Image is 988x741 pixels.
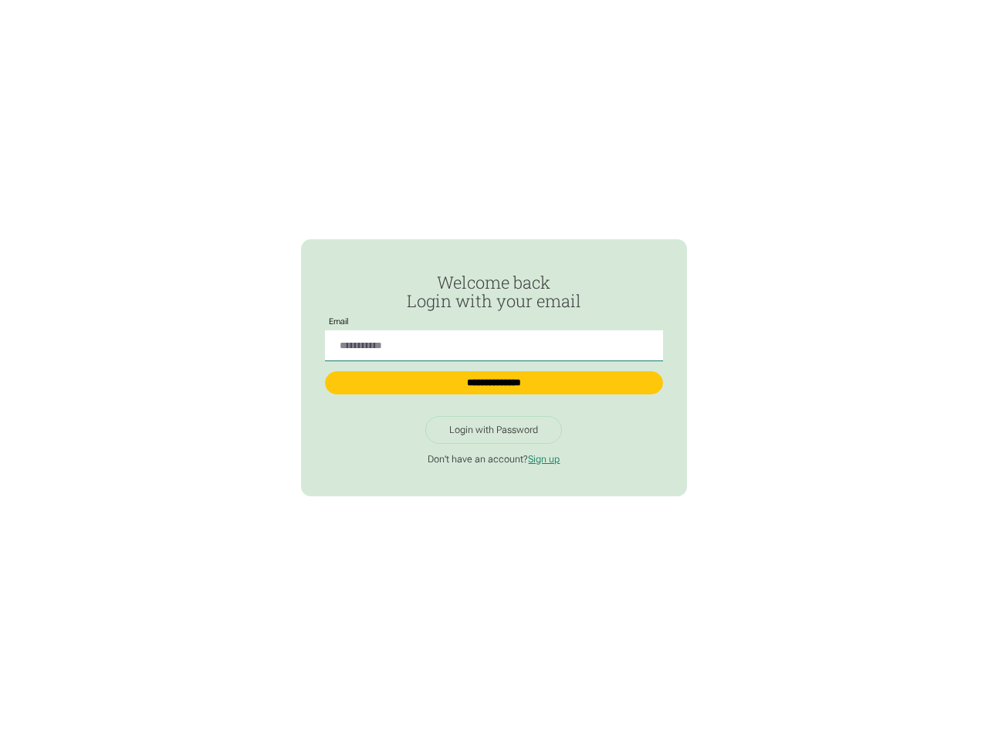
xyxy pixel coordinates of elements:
[528,453,560,465] a: Sign up
[325,453,662,465] p: Don't have an account?
[325,273,662,310] h2: Welcome back Login with your email
[325,317,352,327] label: Email
[449,424,538,436] div: Login with Password
[325,273,662,406] form: Passwordless Login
